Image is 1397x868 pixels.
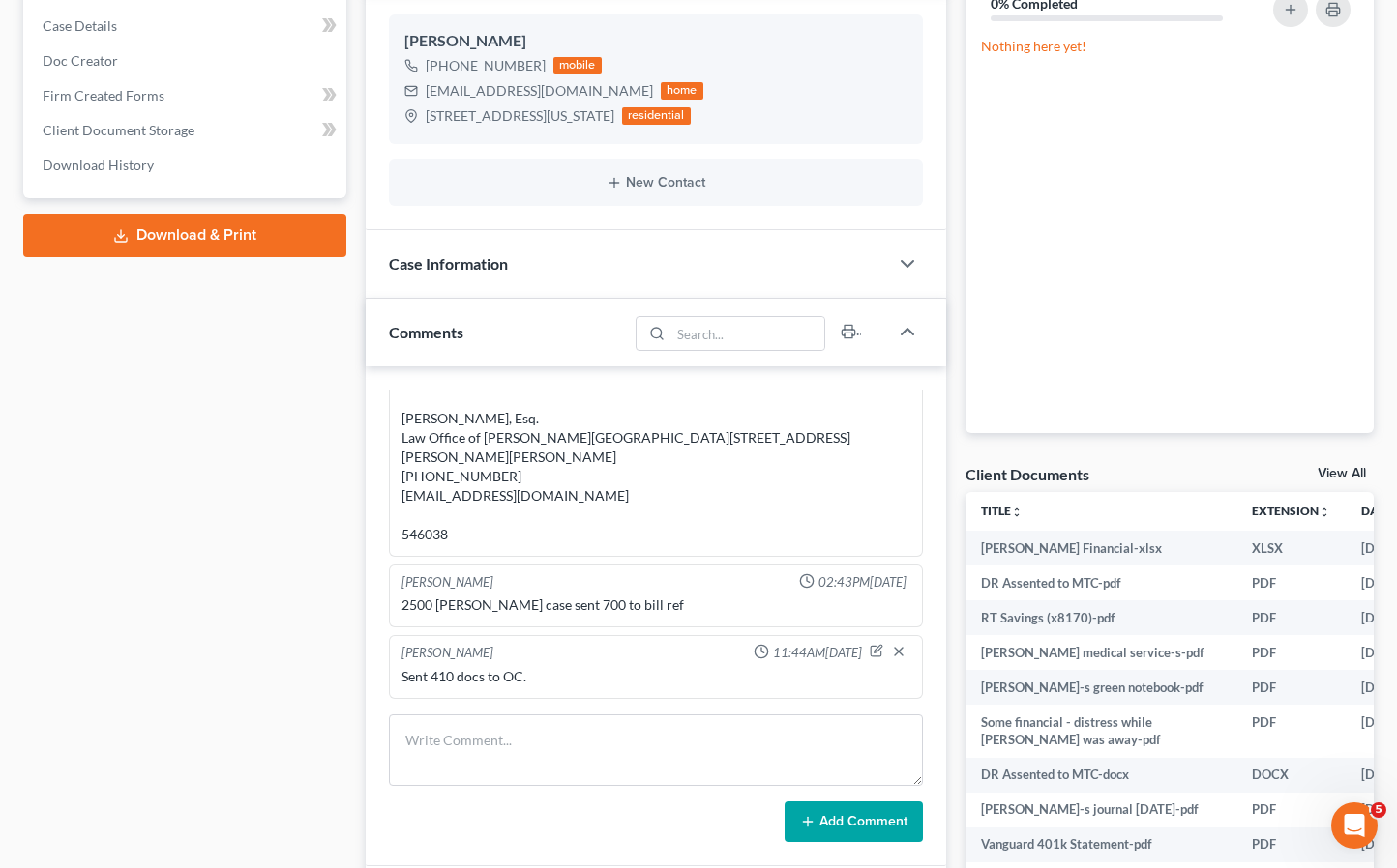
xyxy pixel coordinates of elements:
span: Doc Creator [43,52,118,69]
span: Case Information [389,254,508,273]
td: RT Savings (x8170)-pdf [966,600,1236,635]
a: Download History [27,148,346,183]
a: Firm Created Forms [27,78,346,113]
div: home [661,82,703,100]
span: 11:44AM[DATE] [773,644,862,662]
div: residential [622,107,691,125]
i: unfold_more [1011,506,1023,518]
a: View All [1318,467,1366,480]
iframe: Intercom live chat [1331,802,1378,849]
div: mobile [553,57,602,74]
a: Download & Print [23,214,346,257]
td: [PERSON_NAME]-s green notebook-pdf [966,670,1236,705]
td: DR Assented to MTC-docx [966,758,1236,793]
td: PDF [1236,670,1346,705]
td: Vanguard 401k Statement-pdf [966,827,1236,862]
div: [PHONE_NUMBER] [426,56,546,75]
span: 02:43PM[DATE] [818,573,907,592]
td: DOCX [1236,758,1346,793]
td: [PERSON_NAME] Financial-xlsx [966,531,1236,565]
td: [PERSON_NAME]-s journal [DATE]-pdf [966,793,1236,827]
td: Some financial - distress while [PERSON_NAME] was away-pdf [966,705,1236,758]
div: [PERSON_NAME] [401,644,493,663]
a: Case Details [27,9,346,43]
div: [PERSON_NAME] [401,573,493,592]
button: New Contact [404,175,907,190]
a: Doc Creator [27,43,346,78]
a: Extensionunfold_more [1252,504,1330,518]
td: PDF [1236,793,1346,827]
div: [PERSON_NAME] [404,30,907,53]
div: [EMAIL_ADDRESS][DOMAIN_NAME] [426,81,653,101]
div: [STREET_ADDRESS][US_STATE] [426,106,614,126]
span: Download History [43,157,154,173]
span: Firm Created Forms [43,87,164,103]
div: Sent 410 docs to OC. [401,667,910,686]
p: Nothing here yet! [981,37,1359,56]
i: unfold_more [1319,506,1330,518]
button: Add Comment [785,801,923,842]
div: [PERSON_NAME] [PERSON_NAME] Docket No. PL25D0212DR Plymouth Probate and Family Court [PERSON_NAME... [401,332,910,544]
td: XLSX [1236,531,1346,565]
span: Comments [389,323,463,341]
span: Client Document Storage [43,122,194,138]
a: Client Document Storage [27,113,346,148]
td: PDF [1236,827,1346,862]
td: [PERSON_NAME] medical service-s-pdf [966,635,1236,670]
td: PDF [1236,705,1346,758]
div: Client Documents [966,464,1089,484]
td: PDF [1236,635,1346,670]
td: PDF [1236,600,1346,635]
a: Titleunfold_more [981,504,1023,518]
td: PDF [1236,565,1346,600]
span: 5 [1371,802,1386,818]
span: Case Details [43,17,117,34]
div: 2500 [PERSON_NAME] case sent 700 to bill ref [401,595,910,615]
input: Search... [670,317,824,350]
td: DR Assented to MTC-pdf [966,565,1236,600]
